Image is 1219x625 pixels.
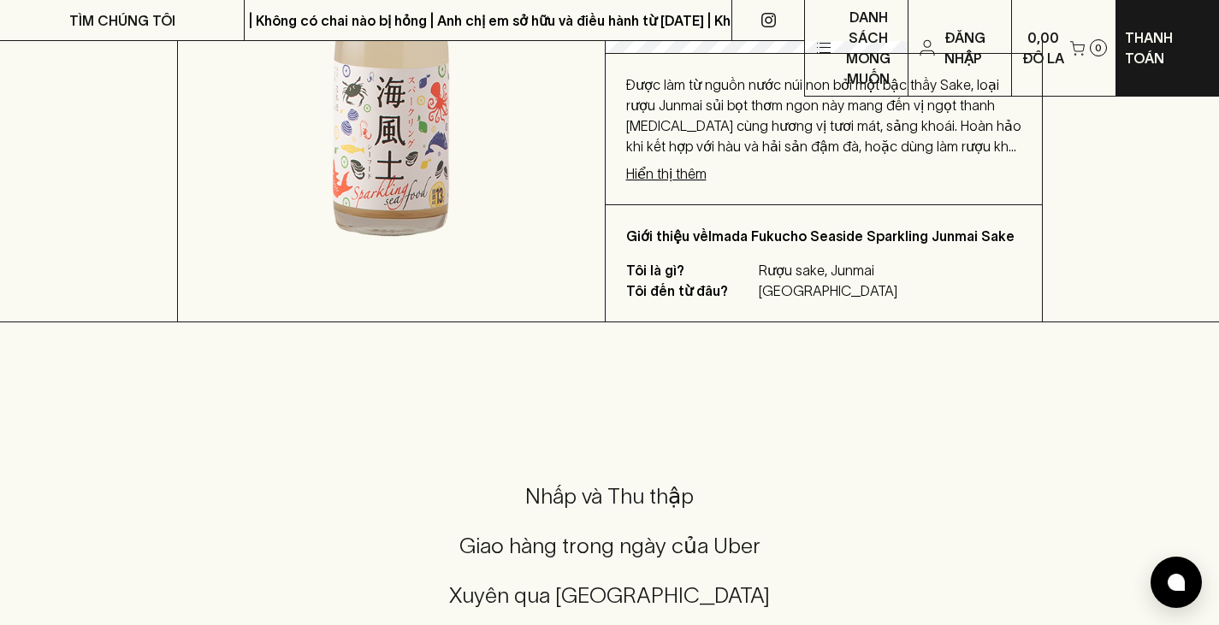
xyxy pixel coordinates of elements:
[1022,30,1064,66] font: 0,00 đô la
[626,262,684,278] font: Tôi là gì?
[626,283,728,298] font: Tôi đến từ đâu?
[626,77,1021,174] font: Được làm từ nguồn nước núi non bởi một bậc thầy Sake, loại rượu Junmai sủi bọt thơm ngon này mang...
[1168,574,1185,591] img: biểu tượng bong bóng
[525,484,694,508] font: Nhấp và Thu thập
[626,228,708,244] font: Giới thiệu về
[944,30,985,66] font: Đăng nhập
[1125,30,1173,66] font: Thanh toán
[708,228,1015,244] font: Imada Fukucho Seaside Sparkling Junmai Sake
[1095,43,1102,53] font: 0
[459,534,760,557] font: Giao hàng trong ngày của Uber
[626,166,707,181] font: Hiển thị thêm
[69,13,175,28] font: TÌM CHÚNG TÔI
[846,9,891,86] font: Danh sách mong muốn
[759,283,897,298] font: [GEOGRAPHIC_DATA]
[449,583,770,607] font: Xuyên qua [GEOGRAPHIC_DATA]
[759,262,874,278] font: Rượu sake, Junmai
